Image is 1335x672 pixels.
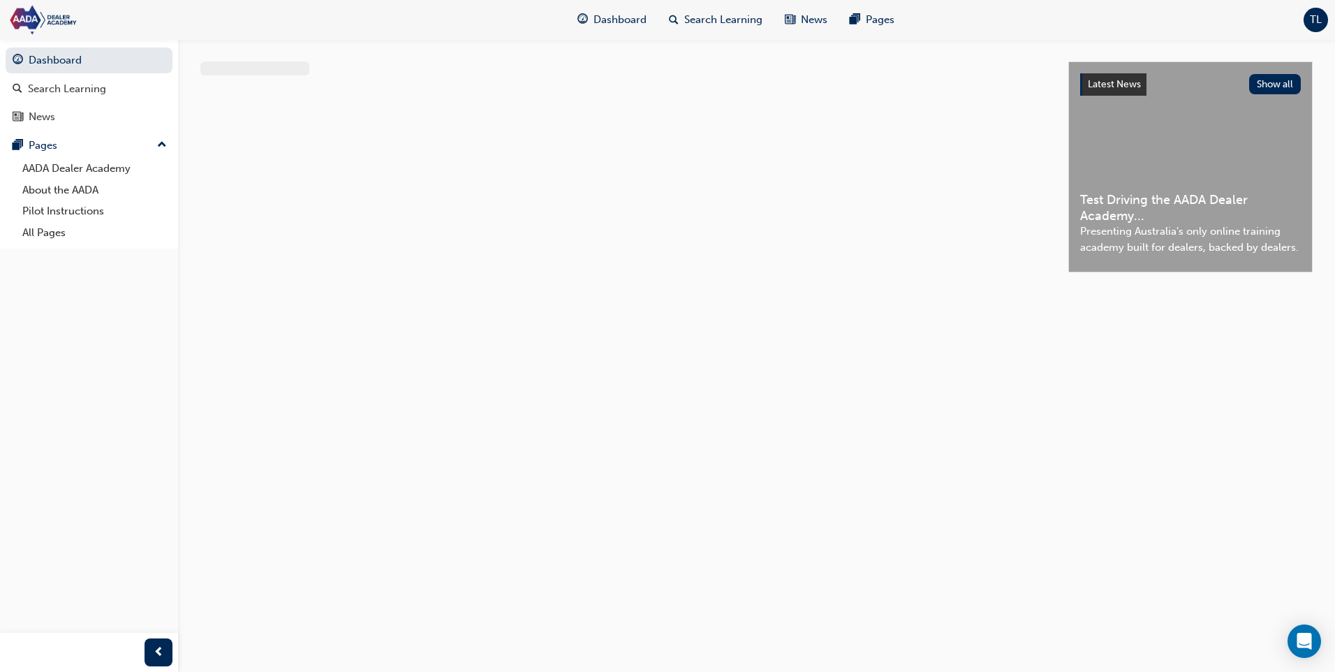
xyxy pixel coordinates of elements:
[29,109,55,125] div: News
[1310,12,1322,28] span: TL
[774,6,839,34] a: news-iconNews
[1249,74,1301,94] button: Show all
[17,180,172,201] a: About the AADA
[658,6,774,34] a: search-iconSearch Learning
[6,133,172,159] button: Pages
[577,11,588,29] span: guage-icon
[593,12,647,28] span: Dashboard
[684,12,762,28] span: Search Learning
[785,11,795,29] span: news-icon
[1080,224,1301,255] span: Presenting Australia's only online training academy built for dealers, backed by dealers.
[28,81,106,97] div: Search Learning
[13,54,23,67] span: guage-icon
[17,200,172,222] a: Pilot Instructions
[13,83,22,96] span: search-icon
[6,48,172,73] a: Dashboard
[7,4,168,36] img: Trak
[566,6,658,34] a: guage-iconDashboard
[6,76,172,102] a: Search Learning
[17,158,172,180] a: AADA Dealer Academy
[801,12,827,28] span: News
[850,11,860,29] span: pages-icon
[6,104,172,130] a: News
[1068,61,1313,272] a: Latest NewsShow allTest Driving the AADA Dealer Academy...Presenting Australia's only online trai...
[866,12,894,28] span: Pages
[1080,192,1301,224] span: Test Driving the AADA Dealer Academy...
[669,11,679,29] span: search-icon
[1088,78,1141,90] span: Latest News
[157,136,167,154] span: up-icon
[29,138,57,154] div: Pages
[17,222,172,244] a: All Pages
[1288,624,1321,658] div: Open Intercom Messenger
[839,6,906,34] a: pages-iconPages
[13,140,23,152] span: pages-icon
[154,644,164,662] span: prev-icon
[1080,73,1301,96] a: Latest NewsShow all
[1304,8,1328,32] button: TL
[6,45,172,133] button: DashboardSearch LearningNews
[13,111,23,124] span: news-icon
